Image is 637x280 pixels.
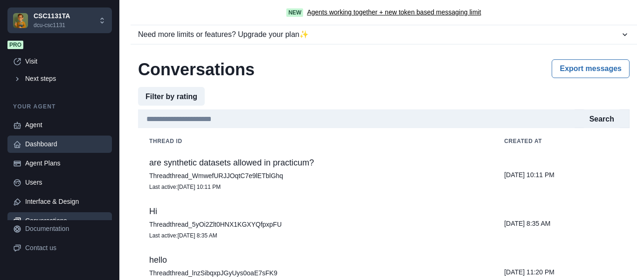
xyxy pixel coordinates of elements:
p: Your agent [7,102,112,111]
div: Next steps [25,74,106,84]
span: New [286,8,303,17]
div: Visit [25,57,106,66]
div: Dashboard [25,139,106,149]
p: dcu-csc1131 [34,21,70,29]
div: Agent [25,120,106,130]
p: hello [149,255,482,265]
th: Created at [493,132,630,151]
p: Last active : [DATE] 10:11 PM [149,182,482,192]
span: Pro [7,41,23,49]
a: Agents working together + new token based messaging limit [307,7,481,17]
div: Contact us [25,243,106,253]
img: Chakra UI [13,13,28,28]
p: Hi [149,207,482,216]
div: Interface & Design [25,197,106,207]
div: Users [25,178,106,187]
div: Conversations [25,216,106,226]
button: Search [582,109,622,128]
button: Need more limits or features? Upgrade your plan✨ [131,25,637,44]
h2: Conversations [138,59,255,79]
p: Last active : [DATE] 8:35 AM [149,231,482,240]
td: [DATE] 8:35 AM [493,199,630,248]
a: Documentation [7,220,112,237]
p: Thread thread_5yOi2Zlt0HNX1KGXYQfpxpFU [149,220,482,229]
p: Thread thread_lnzSibqxpJGyUys0oaE7sFK9 [149,268,482,278]
td: [DATE] 10:11 PM [493,151,630,199]
th: Thread id [138,132,493,151]
div: Agent Plans [25,158,106,168]
p: Thread thread_WmwefURJJOqtC7e9lETblGhq [149,171,482,180]
button: Export messages [552,59,630,78]
div: Need more limits or features? Upgrade your plan ✨ [138,29,620,40]
button: Chakra UICSC1131TAdcu-csc1131 [7,7,112,33]
p: CSC1131TA [34,11,70,21]
button: Filter by rating [138,87,205,106]
p: are synthetic datasets allowed in practicum? [149,158,482,167]
div: Documentation [25,224,106,234]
